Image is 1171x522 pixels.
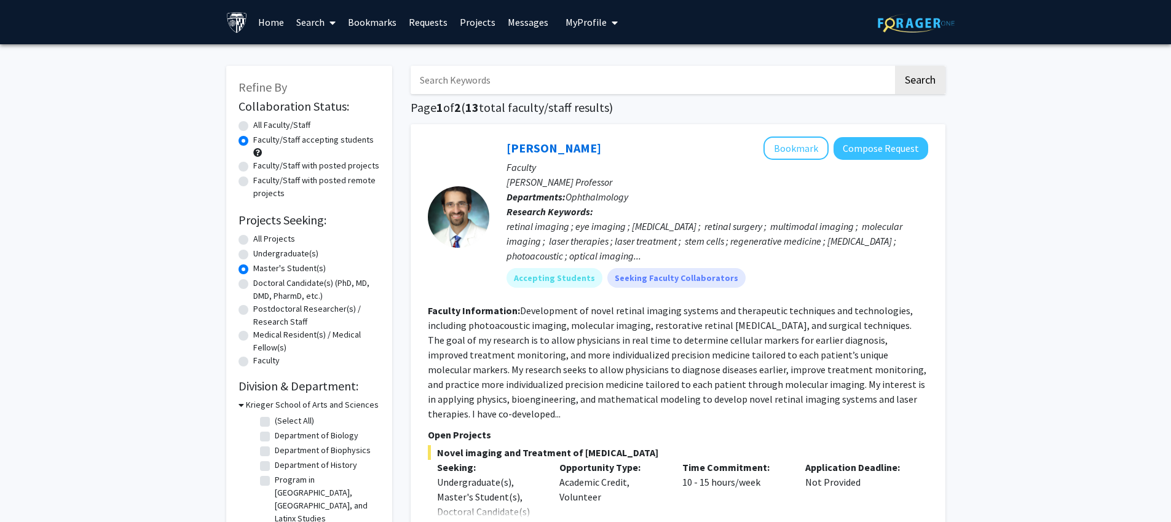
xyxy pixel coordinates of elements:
[252,1,290,44] a: Home
[239,79,287,95] span: Refine By
[246,398,379,411] h3: Krieger School of Arts and Sciences
[226,12,248,33] img: Johns Hopkins University Logo
[428,427,928,442] p: Open Projects
[507,140,601,156] a: [PERSON_NAME]
[507,268,602,288] mat-chip: Accepting Students
[428,304,520,317] b: Faculty Information:
[428,445,928,460] span: Novel imaging and Treatment of [MEDICAL_DATA]
[454,100,461,115] span: 2
[275,459,357,472] label: Department of History
[253,328,380,354] label: Medical Resident(s) / Medical Fellow(s)
[239,99,380,114] h2: Collaboration Status:
[507,219,928,263] div: retinal imaging ; eye imaging ; [MEDICAL_DATA] ; retinal surgery ; multimodal imaging ; molecular...
[239,213,380,227] h2: Projects Seeking:
[411,100,945,115] h1: Page of ( total faculty/staff results)
[805,460,910,475] p: Application Deadline:
[507,191,566,203] b: Departments:
[9,467,52,513] iframe: Chat
[253,159,379,172] label: Faculty/Staff with posted projects
[253,277,380,303] label: Doctoral Candidate(s) (PhD, MD, DMD, PharmD, etc.)
[253,247,318,260] label: Undergraduate(s)
[253,119,310,132] label: All Faculty/Staff
[507,175,928,189] p: [PERSON_NAME] Professor
[682,460,787,475] p: Time Commitment:
[895,66,945,94] button: Search
[342,1,403,44] a: Bookmarks
[275,429,358,442] label: Department of Biology
[253,303,380,328] label: Postdoctoral Researcher(s) / Research Staff
[436,100,443,115] span: 1
[607,268,746,288] mat-chip: Seeking Faculty Collaborators
[454,1,502,44] a: Projects
[239,379,380,393] h2: Division & Department:
[290,1,342,44] a: Search
[253,133,374,146] label: Faculty/Staff accepting students
[275,414,314,427] label: (Select All)
[403,1,454,44] a: Requests
[878,14,955,33] img: ForagerOne Logo
[502,1,554,44] a: Messages
[437,460,542,475] p: Seeking:
[507,160,928,175] p: Faculty
[253,354,280,367] label: Faculty
[275,444,371,457] label: Department of Biophysics
[411,66,893,94] input: Search Keywords
[253,174,380,200] label: Faculty/Staff with posted remote projects
[253,232,295,245] label: All Projects
[559,460,664,475] p: Opportunity Type:
[763,136,829,160] button: Add Yannis Paulus to Bookmarks
[566,191,628,203] span: Ophthalmology
[566,16,607,28] span: My Profile
[428,304,926,420] fg-read-more: Development of novel retinal imaging systems and therapeutic techniques and technologies, includi...
[834,137,928,160] button: Compose Request to Yannis Paulus
[465,100,479,115] span: 13
[507,205,593,218] b: Research Keywords:
[253,262,326,275] label: Master's Student(s)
